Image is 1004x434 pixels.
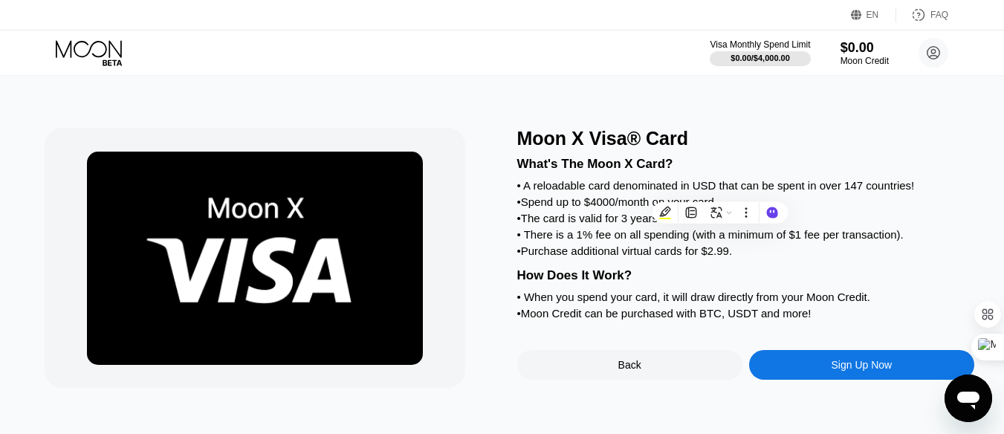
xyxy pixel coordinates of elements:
div: EN [867,10,879,20]
div: • A reloadable card denominated in USD that can be spent in over 147 countries! [517,179,974,192]
div: EN [851,7,896,22]
div: • Moon Credit can be purchased with BTC, USDT and more! [517,307,974,320]
div: FAQ [896,7,948,22]
div: What's The Moon X Card? [517,157,974,172]
div: $0.00 [841,40,889,56]
div: • There is a 1% fee on all spending (with a minimum of $1 fee per transaction). [517,228,974,241]
div: • When you spend your card, it will draw directly from your Moon Credit. [517,291,974,303]
div: • Purchase additional virtual cards for $2.99. [517,244,974,257]
div: Back [618,359,641,371]
div: Sign Up Now [832,359,893,371]
div: $0.00Moon Credit [841,40,889,66]
div: Moon X Visa® Card [517,128,974,149]
div: How Does It Work? [517,268,974,283]
div: Back [517,350,742,380]
div: Sign Up Now [749,350,974,380]
div: Visa Monthly Spend Limit$0.00/$4,000.00 [710,39,810,66]
div: Moon Credit [841,56,889,66]
div: • The card is valid for 3 years. [517,212,974,224]
div: • Spend up to $4000/month on your card. [517,195,974,208]
div: Visa Monthly Spend Limit [710,39,810,50]
iframe: Button to launch messaging window [945,375,992,422]
div: FAQ [930,10,948,20]
div: $0.00 / $4,000.00 [731,54,790,62]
